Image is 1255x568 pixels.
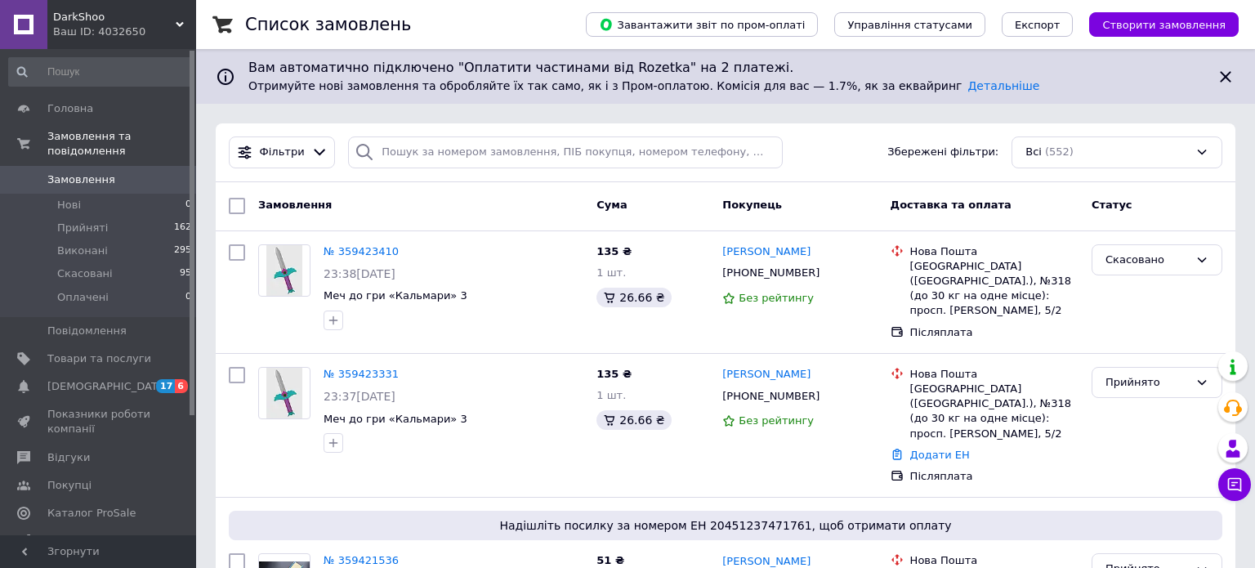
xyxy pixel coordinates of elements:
[599,17,805,32] span: Завантажити звіт по пром-оплаті
[739,414,814,427] span: Без рейтингу
[1073,18,1239,30] a: Створити замовлення
[175,379,188,393] span: 6
[1102,19,1226,31] span: Створити замовлення
[596,389,626,401] span: 1 шт.
[258,244,310,297] a: Фото товару
[596,410,671,430] div: 26.66 ₴
[596,199,627,211] span: Cума
[324,413,467,425] a: Меч до гри «Кальмари» 3
[47,478,92,493] span: Покупці
[847,19,972,31] span: Управління статусами
[47,129,196,159] span: Замовлення та повідомлення
[248,79,1039,92] span: Отримуйте нові замовлення та обробляйте їх так само, як і з Пром-оплатою. Комісія для вас — 1.7%,...
[47,379,168,394] span: [DEMOGRAPHIC_DATA]
[910,325,1079,340] div: Післяплата
[57,221,108,235] span: Прийняті
[1218,468,1251,501] button: Чат з покупцем
[596,368,632,380] span: 135 ₴
[57,266,113,281] span: Скасовані
[174,221,191,235] span: 162
[180,266,191,281] span: 95
[235,517,1216,534] span: Надішліть посилку за номером ЕН 20451237471761, щоб отримати оплату
[910,553,1079,568] div: Нова Пошта
[1002,12,1074,37] button: Експорт
[1092,199,1132,211] span: Статус
[156,379,175,393] span: 17
[266,368,301,418] img: Фото товару
[1045,145,1074,158] span: (552)
[47,172,115,187] span: Замовлення
[47,324,127,338] span: Повідомлення
[185,290,191,305] span: 0
[596,266,626,279] span: 1 шт.
[47,101,93,116] span: Головна
[719,386,823,407] div: [PHONE_NUMBER]
[1025,145,1042,160] span: Всі
[57,198,81,212] span: Нові
[348,136,783,168] input: Пошук за номером замовлення, ПІБ покупця, номером телефону, Email, номером накладної
[1089,12,1239,37] button: Створити замовлення
[324,245,399,257] a: № 359423410
[891,199,1012,211] span: Доставка та оплата
[174,244,191,258] span: 295
[1015,19,1061,31] span: Експорт
[47,506,136,521] span: Каталог ProSale
[722,244,811,260] a: [PERSON_NAME]
[248,59,1203,78] span: Вам автоматично підключено "Оплатити частинами від Rozetka" на 2 платежі.
[1105,252,1189,269] div: Скасовано
[722,367,811,382] a: [PERSON_NAME]
[719,262,823,284] div: [PHONE_NUMBER]
[596,245,632,257] span: 135 ₴
[324,554,399,566] a: № 359421536
[910,469,1079,484] div: Післяплата
[1105,374,1189,391] div: Прийнято
[258,199,332,211] span: Замовлення
[47,351,151,366] span: Товари та послуги
[266,245,301,296] img: Фото товару
[910,244,1079,259] div: Нова Пошта
[324,267,395,280] span: 23:38[DATE]
[47,450,90,465] span: Відгуки
[57,290,109,305] span: Оплачені
[245,15,411,34] h1: Список замовлень
[8,57,193,87] input: Пошук
[324,390,395,403] span: 23:37[DATE]
[722,199,782,211] span: Покупець
[834,12,985,37] button: Управління статусами
[586,12,818,37] button: Завантажити звіт по пром-оплаті
[910,382,1079,441] div: [GEOGRAPHIC_DATA] ([GEOGRAPHIC_DATA].), №318 (до 30 кг на одне місце): просп. [PERSON_NAME], 5/2
[910,449,970,461] a: Додати ЕН
[47,407,151,436] span: Показники роботи компанії
[910,259,1079,319] div: [GEOGRAPHIC_DATA] ([GEOGRAPHIC_DATA].), №318 (до 30 кг на одне місце): просп. [PERSON_NAME], 5/2
[53,25,196,39] div: Ваш ID: 4032650
[324,368,399,380] a: № 359423331
[596,288,671,307] div: 26.66 ₴
[739,292,814,304] span: Без рейтингу
[53,10,176,25] span: DarkShoo
[57,244,108,258] span: Виконані
[596,554,624,566] span: 51 ₴
[910,367,1079,382] div: Нова Пошта
[260,145,305,160] span: Фільтри
[185,198,191,212] span: 0
[887,145,998,160] span: Збережені фільтри:
[967,79,1039,92] a: Детальніше
[324,289,467,302] a: Меч до гри «Кальмари» 3
[47,534,104,548] span: Аналітика
[258,367,310,419] a: Фото товару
